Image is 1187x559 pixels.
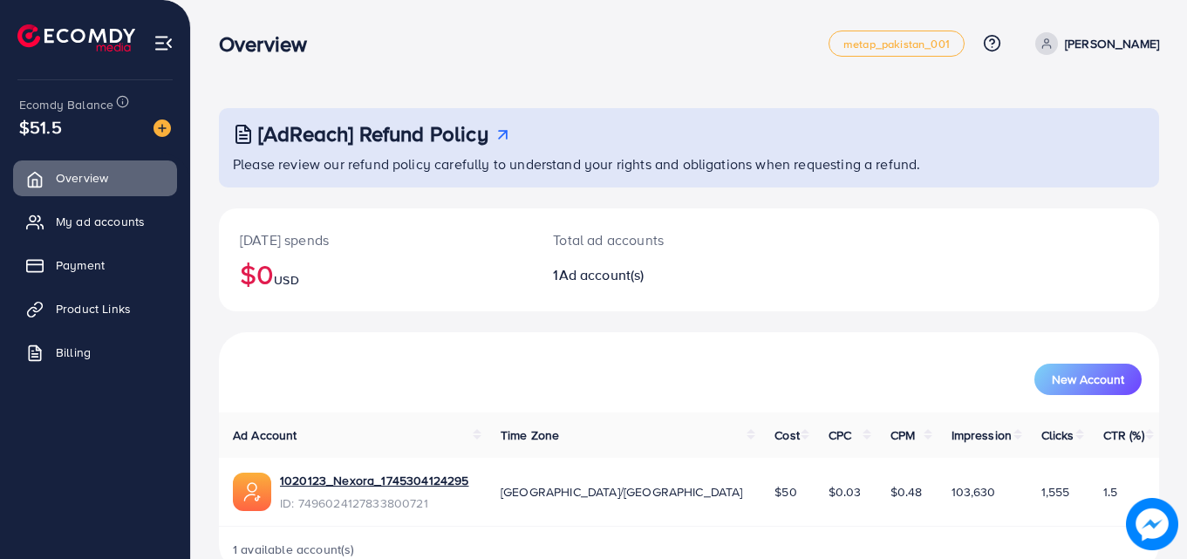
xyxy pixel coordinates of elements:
span: $0.03 [829,483,862,501]
img: ic-ads-acc.e4c84228.svg [233,473,271,511]
p: Please review our refund policy carefully to understand your rights and obligations when requesti... [233,153,1149,174]
p: Total ad accounts [553,229,747,250]
span: [GEOGRAPHIC_DATA]/[GEOGRAPHIC_DATA] [501,483,743,501]
img: logo [17,24,135,51]
span: Overview [56,169,108,187]
span: CPC [829,426,851,444]
h3: [AdReach] Refund Policy [258,121,488,147]
a: [PERSON_NAME] [1028,32,1159,55]
a: Product Links [13,291,177,326]
span: My ad accounts [56,213,145,230]
a: Payment [13,248,177,283]
h2: $0 [240,257,511,290]
span: 1,555 [1041,483,1070,501]
span: New Account [1052,373,1124,385]
span: Time Zone [501,426,559,444]
span: Cost [774,426,800,444]
h3: Overview [219,31,321,57]
a: 1020123_Nexora_1745304124295 [280,472,468,489]
span: $50 [774,483,796,501]
p: [DATE] spends [240,229,511,250]
button: New Account [1034,364,1142,395]
h2: 1 [553,267,747,283]
span: CPM [890,426,915,444]
span: Ad account(s) [559,265,645,284]
span: Ad Account [233,426,297,444]
span: Ecomdy Balance [19,96,113,113]
span: USD [274,271,298,289]
span: $51.5 [19,114,62,140]
a: metap_pakistan_001 [829,31,965,57]
img: image [153,119,171,137]
img: menu [153,33,174,53]
span: Clicks [1041,426,1074,444]
img: image [1126,498,1178,550]
span: Impression [952,426,1013,444]
a: Billing [13,335,177,370]
span: Product Links [56,300,131,317]
a: Overview [13,160,177,195]
span: Payment [56,256,105,274]
span: 103,630 [952,483,996,501]
span: CTR (%) [1103,426,1144,444]
span: $0.48 [890,483,923,501]
span: ID: 7496024127833800721 [280,494,468,512]
span: Billing [56,344,91,361]
span: 1.5 [1103,483,1117,501]
span: metap_pakistan_001 [843,38,950,50]
span: 1 available account(s) [233,541,355,558]
p: [PERSON_NAME] [1065,33,1159,54]
a: My ad accounts [13,204,177,239]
